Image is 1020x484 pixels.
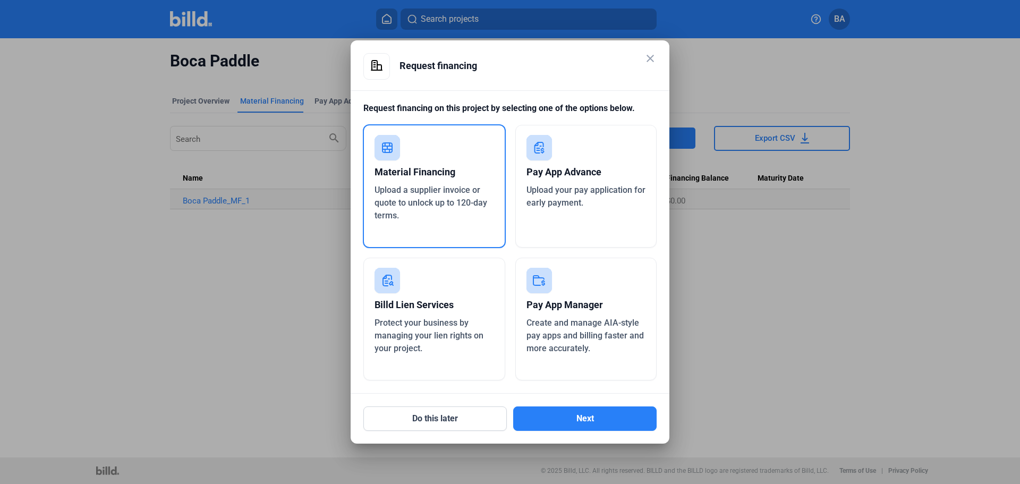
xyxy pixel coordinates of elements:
div: Pay App Advance [526,160,646,184]
div: Pay App Manager [526,293,646,317]
mat-icon: close [644,52,657,65]
div: Request financing [399,53,657,79]
span: Create and manage AIA-style pay apps and billing faster and more accurately. [526,318,644,353]
button: Next [513,406,657,431]
span: Upload your pay application for early payment. [526,185,645,208]
span: Upload a supplier invoice or quote to unlock up to 120-day terms. [375,185,487,220]
div: Material Financing [375,160,494,184]
div: Request financing on this project by selecting one of the options below. [363,102,657,125]
span: Protect your business by managing your lien rights on your project. [375,318,483,353]
button: Do this later [363,406,507,431]
div: Billd Lien Services [375,293,494,317]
